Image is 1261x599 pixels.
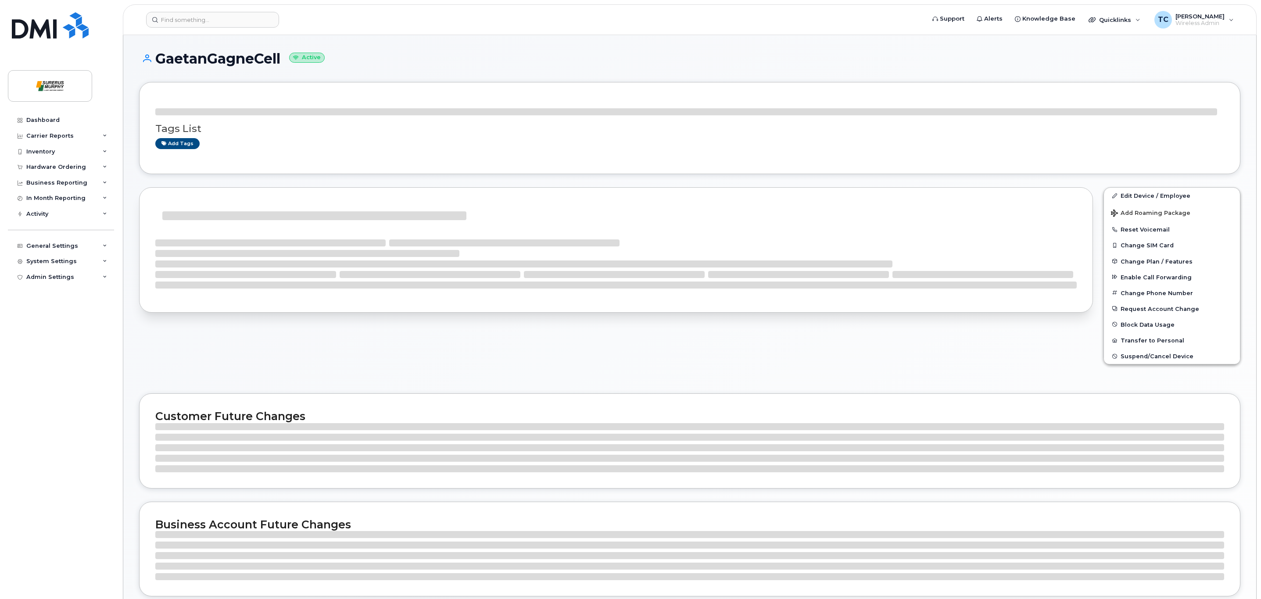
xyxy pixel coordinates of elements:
[1121,258,1193,264] span: Change Plan / Features
[1104,301,1240,317] button: Request Account Change
[1104,221,1240,237] button: Reset Voicemail
[1104,332,1240,348] button: Transfer to Personal
[1121,274,1192,280] span: Enable Call Forwarding
[1104,188,1240,203] a: Edit Device / Employee
[155,123,1224,134] h3: Tags List
[1104,285,1240,301] button: Change Phone Number
[1104,269,1240,285] button: Enable Call Forwarding
[1104,253,1240,269] button: Change Plan / Features
[1104,348,1240,364] button: Suspend/Cancel Device
[155,138,200,149] a: Add tags
[1104,203,1240,221] button: Add Roaming Package
[139,51,1240,66] h1: GaetanGagneCell
[155,410,1224,423] h2: Customer Future Changes
[155,518,1224,531] h2: Business Account Future Changes
[1104,237,1240,253] button: Change SIM Card
[1121,353,1193,360] span: Suspend/Cancel Device
[1111,210,1190,218] span: Add Roaming Package
[289,53,325,63] small: Active
[1104,317,1240,332] button: Block Data Usage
